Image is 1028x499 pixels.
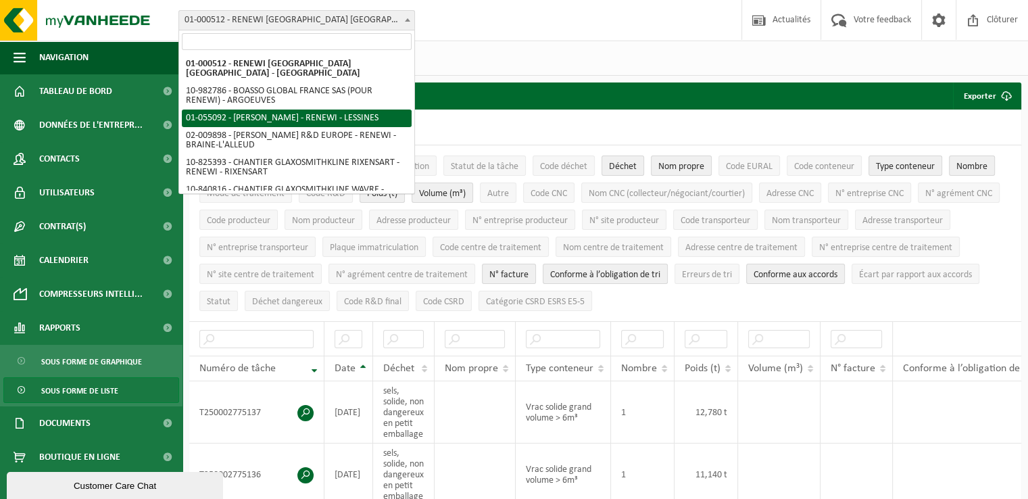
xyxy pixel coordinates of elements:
td: 12,780 t [675,381,738,444]
button: Nom centre de traitementNom centre de traitement: Activate to sort [556,237,671,257]
span: Volume (m³) [748,363,803,374]
span: Nom centre de traitement [563,243,664,253]
button: N° site centre de traitementN° site centre de traitement: Activate to sort [199,264,322,284]
button: Écart par rapport aux accordsÉcart par rapport aux accords: Activate to sort [852,264,979,284]
span: Rapports [39,311,80,345]
span: Adresse producteur [376,216,451,226]
button: Conforme aux accords : Activate to sort [746,264,845,284]
span: Nom CNC (collecteur/négociant/courtier) [589,189,745,199]
span: Contrat(s) [39,210,86,243]
span: Code transporteur [681,216,750,226]
button: Code conteneurCode conteneur: Activate to sort [787,156,862,176]
button: N° entreprise CNCN° entreprise CNC: Activate to sort [828,183,911,203]
td: sels, solide, non dangereux en petit emballage [373,381,435,444]
button: Type conteneurType conteneur: Activate to sort [868,156,942,176]
li: 10-825393 - CHANTIER GLAXOSMITHKLINE RIXENSART - RENEWI - RIXENSART [182,154,412,181]
span: Numéro de tâche [199,363,276,374]
span: N° entreprise producteur [472,216,568,226]
a: Sous forme de liste [3,377,179,403]
span: Écart par rapport aux accords [859,270,972,280]
span: Poids (t) [685,363,720,374]
button: Code producteurCode producteur: Activate to sort [199,210,278,230]
span: Conforme aux accords [754,270,837,280]
button: N° entreprise producteurN° entreprise producteur: Activate to sort [465,210,575,230]
span: Statut [207,297,230,307]
button: Nom producteurNom producteur: Activate to sort [285,210,362,230]
button: Nom transporteurNom transporteur: Activate to sort [764,210,848,230]
button: Erreurs de triErreurs de tri: Activate to sort [675,264,739,284]
button: Adresse producteurAdresse producteur: Activate to sort [369,210,458,230]
span: Erreurs de tri [682,270,732,280]
button: Volume (m³)Volume (m³): Activate to sort [412,183,473,203]
button: Conforme à l’obligation de tri : Activate to sort [543,264,668,284]
a: Sous forme de graphique [3,348,179,374]
span: Navigation [39,41,89,74]
button: Plaque immatriculationPlaque immatriculation: Activate to sort [322,237,426,257]
button: Adresse transporteurAdresse transporteur: Activate to sort [855,210,950,230]
span: N° entreprise transporteur [207,243,308,253]
span: Nom propre [445,363,498,374]
button: Exporter [953,82,1020,110]
span: Statut de la tâche [451,162,518,172]
span: Conforme à l’obligation de tri [550,270,660,280]
li: 01-055092 - [PERSON_NAME] - RENEWI - LESSINES [182,110,412,127]
span: Adresse CNC [766,189,814,199]
span: Nombre [621,363,657,374]
button: N° entreprise transporteurN° entreprise transporteur: Activate to sort [199,237,316,257]
span: Tableau de bord [39,74,112,108]
span: 01-000512 - RENEWI BELGIUM NV - LOMMEL [178,10,415,30]
span: Type conteneur [876,162,935,172]
li: 02-009898 - [PERSON_NAME] R&D EUROPE - RENEWI - BRAINE-L'ALLEUD [182,127,412,154]
td: [DATE] [324,381,373,444]
span: Code R&D final [344,297,401,307]
span: Utilisateurs [39,176,95,210]
button: Code R&D finalCode R&amp;D final: Activate to sort [337,291,409,311]
span: Autre [487,189,509,199]
button: N° entreprise centre de traitementN° entreprise centre de traitement: Activate to sort [812,237,960,257]
span: 01-000512 - RENEWI BELGIUM NV - LOMMEL [179,11,414,30]
span: Adresse transporteur [862,216,943,226]
span: Type conteneur [526,363,593,374]
span: Date [335,363,356,374]
span: N° entreprise centre de traitement [819,243,952,253]
button: Statut de la tâcheStatut de la tâche: Activate to sort [443,156,526,176]
button: Code centre de traitementCode centre de traitement: Activate to sort [433,237,549,257]
button: Nom CNC (collecteur/négociant/courtier)Nom CNC (collecteur/négociant/courtier): Activate to sort [581,183,752,203]
button: Code CNCCode CNC: Activate to sort [523,183,574,203]
span: Boutique en ligne [39,440,120,474]
span: N° entreprise CNC [835,189,904,199]
td: 1 [611,381,675,444]
span: Déchet [383,363,414,374]
button: N° factureN° facture: Activate to sort [482,264,536,284]
li: 10-982786 - BOASSO GLOBAL FRANCE SAS (POUR RENEWI) - ARGOEUVES [182,82,412,110]
button: Code EURALCode EURAL: Activate to sort [718,156,780,176]
td: T250002775137 [189,381,324,444]
span: Code CNC [531,189,567,199]
span: Sous forme de liste [41,378,118,404]
td: Vrac solide grand volume > 6m³ [516,381,611,444]
span: Sous forme de graphique [41,349,142,375]
iframe: chat widget [7,469,226,499]
span: Catégorie CSRD ESRS E5-5 [486,297,585,307]
span: Adresse centre de traitement [685,243,798,253]
button: NombreNombre: Activate to sort [949,156,995,176]
span: Documents [39,406,91,440]
span: Contacts [39,142,80,176]
span: Code CSRD [423,297,464,307]
span: Volume (m³) [419,189,466,199]
span: Code EURAL [726,162,773,172]
span: Code centre de traitement [440,243,541,253]
span: Nom transporteur [772,216,841,226]
button: AutreAutre: Activate to sort [480,183,516,203]
button: Déchet dangereux : Activate to sort [245,291,330,311]
span: Plaque immatriculation [330,243,418,253]
button: Code CSRDCode CSRD: Activate to sort [416,291,472,311]
span: Compresseurs intelli... [39,277,143,311]
span: N° agrément centre de traitement [336,270,468,280]
li: 01-000512 - RENEWI [GEOGRAPHIC_DATA] [GEOGRAPHIC_DATA] - [GEOGRAPHIC_DATA] [182,55,412,82]
button: Adresse CNCAdresse CNC: Activate to sort [759,183,821,203]
span: N° facture [489,270,529,280]
span: Code déchet [540,162,587,172]
button: DéchetDéchet: Activate to sort [602,156,644,176]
